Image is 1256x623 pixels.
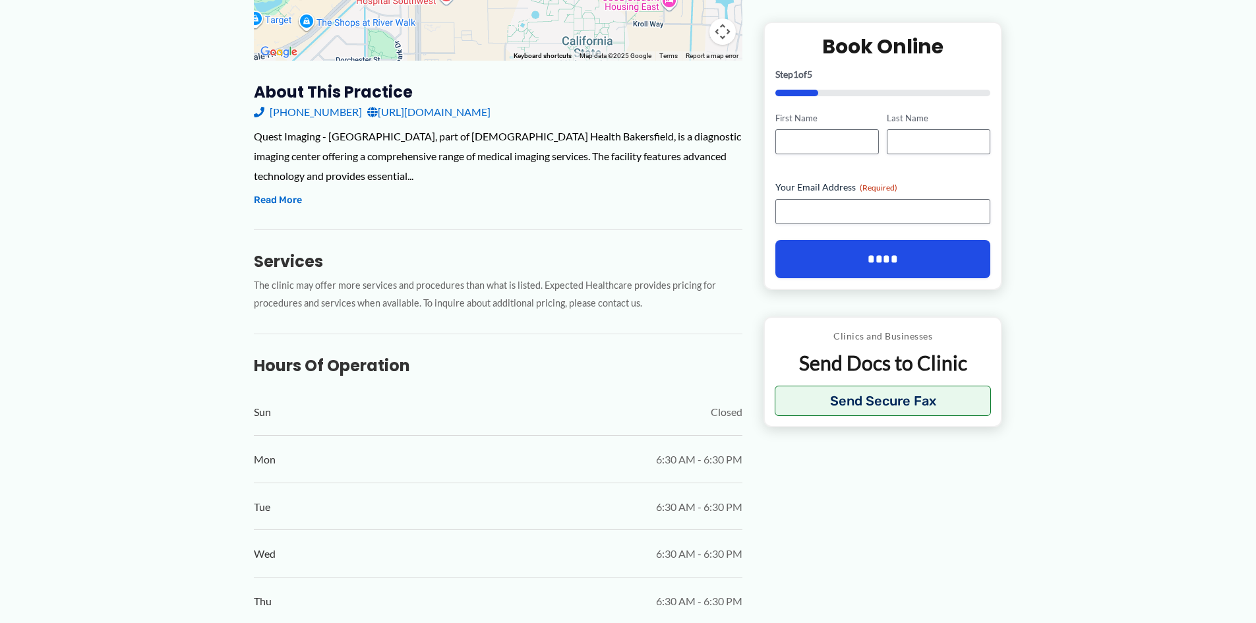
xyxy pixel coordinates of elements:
[254,591,272,611] span: Thu
[656,591,742,611] span: 6:30 AM - 6:30 PM
[257,44,301,61] img: Google
[775,386,992,416] button: Send Secure Fax
[775,350,992,376] p: Send Docs to Clinic
[254,193,302,208] button: Read More
[656,544,742,564] span: 6:30 AM - 6:30 PM
[775,181,991,194] label: Your Email Address
[580,52,651,59] span: Map data ©2025 Google
[775,69,991,78] p: Step of
[656,450,742,469] span: 6:30 AM - 6:30 PM
[257,44,301,61] a: Open this area in Google Maps (opens a new window)
[793,68,798,79] span: 1
[254,355,742,376] h3: Hours of Operation
[887,111,990,124] label: Last Name
[254,544,276,564] span: Wed
[659,52,678,59] a: Terms
[686,52,738,59] a: Report a map error
[254,497,270,517] span: Tue
[709,18,736,45] button: Map camera controls
[514,51,572,61] button: Keyboard shortcuts
[254,402,271,422] span: Sun
[775,33,991,59] h2: Book Online
[254,450,276,469] span: Mon
[254,82,742,102] h3: About this practice
[254,251,742,272] h3: Services
[711,402,742,422] span: Closed
[775,328,992,345] p: Clinics and Businesses
[254,127,742,185] div: Quest Imaging - [GEOGRAPHIC_DATA], part of [DEMOGRAPHIC_DATA] Health Bakersfield, is a diagnostic...
[807,68,812,79] span: 5
[254,102,362,122] a: [PHONE_NUMBER]
[656,497,742,517] span: 6:30 AM - 6:30 PM
[775,111,879,124] label: First Name
[254,277,742,312] p: The clinic may offer more services and procedures than what is listed. Expected Healthcare provid...
[860,183,897,193] span: (Required)
[367,102,491,122] a: [URL][DOMAIN_NAME]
